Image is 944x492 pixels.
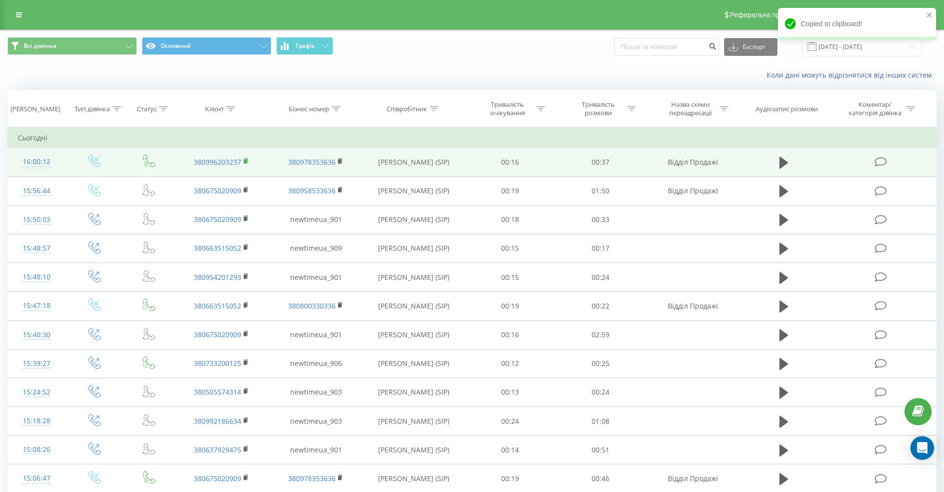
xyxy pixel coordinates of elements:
[465,177,555,205] td: 00:19
[194,243,241,253] a: 380663515052
[646,292,740,320] td: Відділ Продажі
[363,148,465,177] td: [PERSON_NAME] (SIP)
[194,157,241,167] a: 380996203237
[288,474,336,483] a: 380978353636
[664,100,717,117] div: Назва схеми переадресації
[288,186,336,195] a: 380958533636
[269,263,363,292] td: newtimeua_901
[18,354,56,373] div: 15:39:27
[363,263,465,292] td: [PERSON_NAME] (SIP)
[137,105,157,113] div: Статус
[555,436,645,464] td: 00:51
[363,292,465,320] td: [PERSON_NAME] (SIP)
[555,320,645,349] td: 02:59
[846,100,904,117] div: Коментар/категорія дзвінка
[555,378,645,406] td: 00:24
[363,205,465,234] td: [PERSON_NAME] (SIP)
[465,320,555,349] td: 00:16
[75,105,110,113] div: Тип дзвінка
[18,296,56,315] div: 15:47:18
[24,42,56,50] span: Всі дзвінки
[194,272,241,282] a: 380954201293
[18,469,56,488] div: 15:06:47
[363,349,465,378] td: [PERSON_NAME] (SIP)
[465,378,555,406] td: 00:13
[18,210,56,229] div: 15:50:03
[646,148,740,177] td: Відділ Продажі
[555,349,645,378] td: 00:25
[18,239,56,258] div: 15:48:57
[778,8,936,40] div: Copied to clipboard!
[555,148,645,177] td: 00:37
[269,349,363,378] td: newtimeua_906
[194,445,241,454] a: 380637929475
[205,105,224,113] div: Клієнт
[269,436,363,464] td: newtimeua_901
[363,436,465,464] td: [PERSON_NAME] (SIP)
[572,100,625,117] div: Тривалість розмови
[18,383,56,402] div: 15:24:52
[276,37,333,55] button: Графік
[194,215,241,224] a: 380675020909
[269,205,363,234] td: newtimeua_901
[465,292,555,320] td: 00:19
[10,105,60,113] div: [PERSON_NAME]
[465,234,555,263] td: 00:15
[465,263,555,292] td: 00:15
[730,11,803,19] span: Реферальна програма
[555,177,645,205] td: 01:50
[363,378,465,406] td: [PERSON_NAME] (SIP)
[194,358,241,368] a: 380733200125
[18,268,56,287] div: 15:48:10
[465,436,555,464] td: 00:14
[926,11,933,20] button: close
[614,38,719,56] input: Пошук за номером
[910,436,934,460] div: Open Intercom Messenger
[142,37,271,55] button: Основний
[194,387,241,397] a: 380505574314
[18,325,56,345] div: 15:40:30
[194,416,241,426] a: 380992186634
[756,105,818,113] div: Аудіозапис розмови
[465,148,555,177] td: 00:16
[269,378,363,406] td: newtimeua_903
[194,186,241,195] a: 380675020909
[194,330,241,339] a: 380675020909
[18,152,56,172] div: 16:00:12
[289,105,329,113] div: Бізнес номер
[555,292,645,320] td: 00:22
[8,128,937,148] td: Сьогодні
[724,38,777,56] button: Експорт
[269,407,363,436] td: newtimeua_903
[646,177,740,205] td: Відділ Продажі
[269,320,363,349] td: newtimeua_901
[363,320,465,349] td: [PERSON_NAME] (SIP)
[465,205,555,234] td: 00:18
[269,234,363,263] td: newtimeua_909
[288,301,336,311] a: 380800330336
[555,407,645,436] td: 01:08
[481,100,534,117] div: Тривалість очікування
[18,440,56,459] div: 15:08:26
[363,407,465,436] td: [PERSON_NAME] (SIP)
[18,411,56,431] div: 15:18:28
[296,43,315,49] span: Графік
[194,301,241,311] a: 380663515052
[363,234,465,263] td: [PERSON_NAME] (SIP)
[767,70,937,80] a: Коли дані можуть відрізнятися вiд інших систем
[18,181,56,201] div: 15:56:44
[555,234,645,263] td: 00:17
[194,474,241,483] a: 380675020909
[465,407,555,436] td: 00:24
[465,349,555,378] td: 00:12
[386,105,427,113] div: Співробітник
[555,205,645,234] td: 00:33
[363,177,465,205] td: [PERSON_NAME] (SIP)
[555,263,645,292] td: 00:24
[7,37,137,55] button: Всі дзвінки
[288,157,336,167] a: 380978353636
